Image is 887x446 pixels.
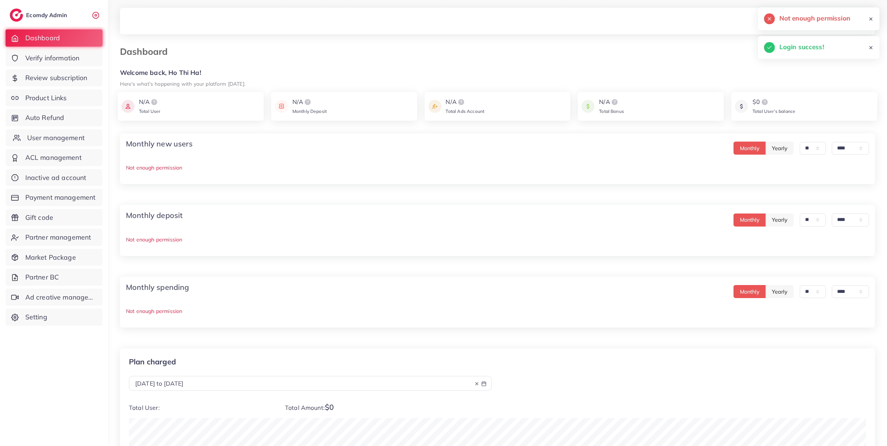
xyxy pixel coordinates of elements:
[25,312,47,322] span: Setting
[292,98,327,107] div: N/A
[734,142,766,155] button: Monthly
[26,12,69,19] h2: Ecomdy Admin
[25,292,97,302] span: Ad creative management
[129,357,492,366] p: Plan charged
[446,108,485,114] span: Total Ads Account
[6,109,102,126] a: Auto Refund
[150,98,159,107] img: logo
[25,213,53,222] span: Gift code
[25,33,60,43] span: Dashboard
[6,129,102,146] a: User management
[735,98,748,115] img: icon payment
[126,163,869,172] p: Not enough permission
[285,403,492,412] p: Total Amount:
[734,285,766,298] button: Monthly
[120,80,245,87] small: Here's what's happening with your platform [DATE].
[6,289,102,306] a: Ad creative management
[25,173,86,183] span: Inactive ad account
[25,73,88,83] span: Review subscription
[6,50,102,67] a: Verify information
[126,283,189,292] h4: Monthly spending
[25,93,67,103] span: Product Links
[121,98,134,115] img: icon payment
[25,153,82,162] span: ACL management
[734,213,766,227] button: Monthly
[6,269,102,286] a: Partner BC
[120,46,174,57] h3: Dashboard
[779,13,850,23] h5: Not enough permission
[25,193,96,202] span: Payment management
[25,53,80,63] span: Verify information
[779,42,824,52] h5: Login success!
[6,169,102,186] a: Inactive ad account
[126,211,183,220] h4: Monthly deposit
[428,98,441,115] img: icon payment
[139,98,161,107] div: N/A
[766,142,794,155] button: Yearly
[446,98,485,107] div: N/A
[292,108,327,114] span: Monthly Deposit
[610,98,619,107] img: logo
[766,285,794,298] button: Yearly
[126,139,193,148] h4: Monthly new users
[6,229,102,246] a: Partner management
[25,233,91,242] span: Partner management
[135,380,184,387] span: [DATE] to [DATE]
[25,272,59,282] span: Partner BC
[6,29,102,47] a: Dashboard
[753,108,795,114] span: Total User’s balance
[325,402,334,412] span: $0
[10,9,23,22] img: logo
[275,98,288,115] img: icon payment
[6,309,102,326] a: Setting
[599,98,624,107] div: N/A
[766,213,794,227] button: Yearly
[126,235,869,244] p: Not enough permission
[6,209,102,226] a: Gift code
[120,69,875,77] h5: Welcome back, Ho Thi Ha!
[582,98,595,115] img: icon payment
[303,98,312,107] img: logo
[753,98,795,107] div: $0
[6,89,102,107] a: Product Links
[126,307,869,316] p: Not enough permission
[27,133,85,143] span: User management
[6,149,102,166] a: ACL management
[25,113,64,123] span: Auto Refund
[6,69,102,86] a: Review subscription
[25,253,76,262] span: Market Package
[760,98,769,107] img: logo
[139,108,161,114] span: Total User
[129,403,273,412] p: Total User:
[10,9,69,22] a: logoEcomdy Admin
[599,108,624,114] span: Total Bonus
[6,249,102,266] a: Market Package
[6,189,102,206] a: Payment management
[457,98,466,107] img: logo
